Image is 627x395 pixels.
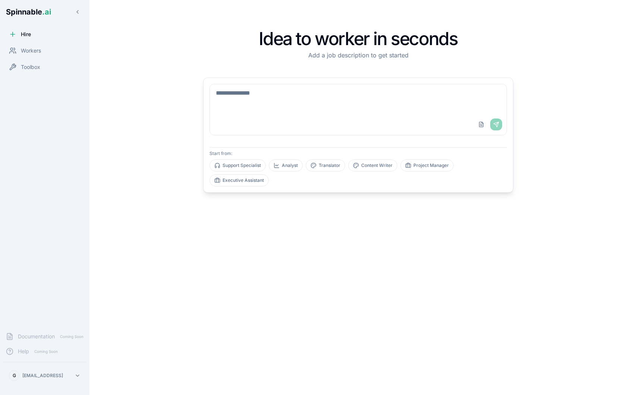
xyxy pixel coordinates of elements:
span: Help [18,348,29,355]
button: Content Writer [348,159,397,171]
span: Documentation [18,333,55,340]
p: Add a job description to get started [203,51,513,60]
p: [EMAIL_ADDRESS] [22,373,63,379]
button: Analyst [269,159,303,171]
p: Start from: [209,151,507,157]
span: Hire [21,31,31,38]
h1: Idea to worker in seconds [203,30,513,48]
span: Toolbox [21,63,40,71]
span: .ai [42,7,51,16]
button: Project Manager [400,159,454,171]
span: Spinnable [6,7,51,16]
span: Coming Soon [32,348,60,355]
button: Translator [306,159,345,171]
span: Coming Soon [58,333,86,340]
button: Executive Assistant [209,174,269,186]
button: G[EMAIL_ADDRESS] [6,368,84,383]
span: Workers [21,47,41,54]
span: G [13,373,16,379]
button: Support Specialist [209,159,266,171]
